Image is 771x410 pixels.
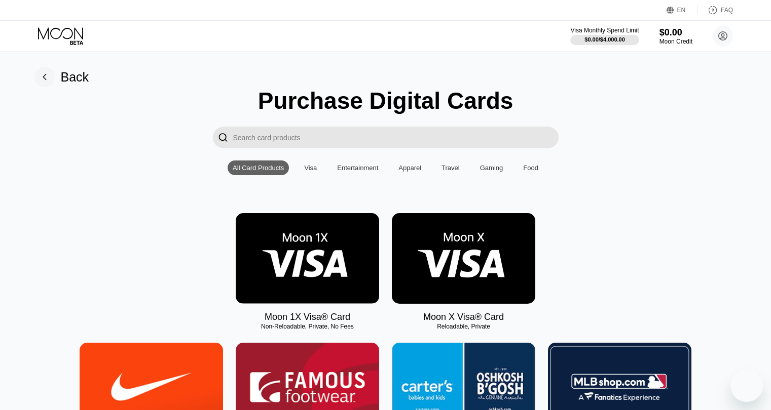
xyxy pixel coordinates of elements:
[677,7,686,14] div: EN
[475,160,508,175] div: Gaming
[659,27,692,38] div: $0.00
[584,36,625,43] div: $0.00 / $4,000.00
[730,370,763,402] iframe: Кнопка запуска окна обмена сообщениями
[480,164,503,172] div: Gaming
[523,164,538,172] div: Food
[392,323,535,330] div: Reloadable, Private
[518,160,543,175] div: Food
[233,127,559,148] input: Search card products
[332,160,383,175] div: Entertainment
[265,312,350,322] div: Moon 1X Visa® Card
[34,67,89,87] div: Back
[213,127,233,148] div: 
[442,164,460,172] div: Travel
[398,164,421,172] div: Apparel
[258,87,513,114] div: Purchase Digital Cards
[61,70,89,85] div: Back
[721,7,733,14] div: FAQ
[218,132,228,143] div: 
[659,27,692,45] div: $0.00Moon Credit
[337,164,378,172] div: Entertainment
[667,5,697,15] div: EN
[570,27,639,34] div: Visa Monthly Spend Limit
[697,5,733,15] div: FAQ
[570,27,639,45] div: Visa Monthly Spend Limit$0.00/$4,000.00
[304,164,317,172] div: Visa
[659,38,692,45] div: Moon Credit
[228,160,289,175] div: All Card Products
[233,164,284,172] div: All Card Products
[299,160,322,175] div: Visa
[436,160,465,175] div: Travel
[236,323,379,330] div: Non-Reloadable, Private, No Fees
[423,312,504,322] div: Moon X Visa® Card
[393,160,426,175] div: Apparel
